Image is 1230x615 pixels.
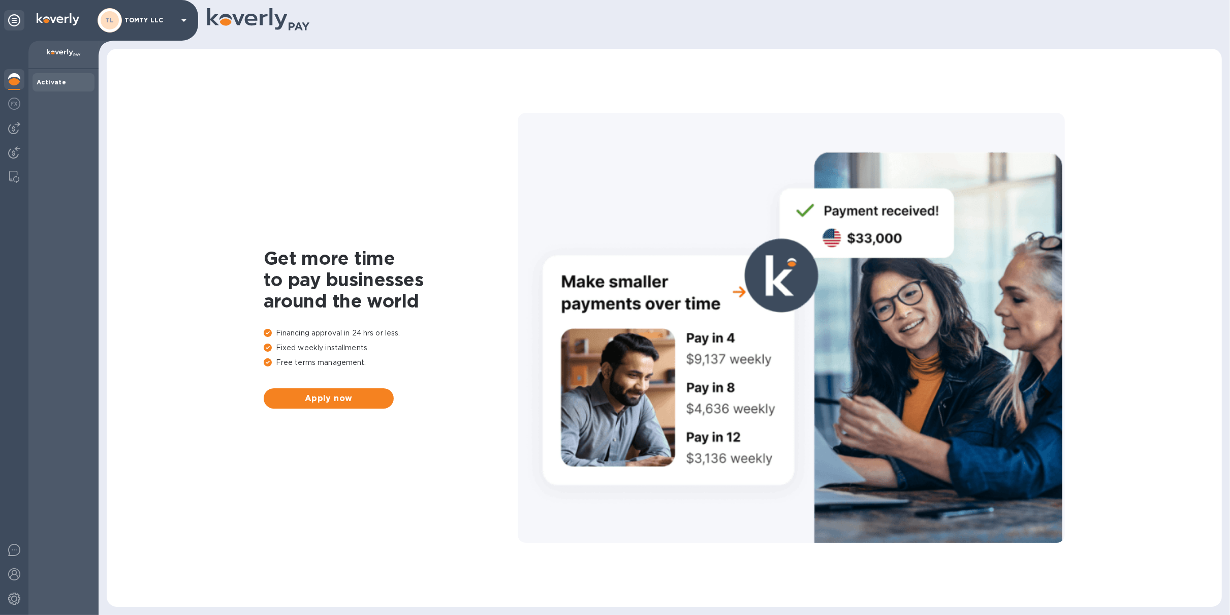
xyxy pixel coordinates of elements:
div: Unpin categories [4,10,24,30]
p: Financing approval in 24 hrs or less. [264,328,518,339]
button: Apply now [264,388,394,409]
img: Logo [37,13,79,25]
span: Apply now [272,392,386,405]
p: Free terms management. [264,357,518,368]
b: Activate [37,78,66,86]
p: Fixed weekly installments. [264,343,518,353]
h1: Get more time to pay businesses around the world [264,248,518,312]
img: Foreign exchange [8,98,20,110]
p: TOMTY LLC [124,17,175,24]
b: TL [105,16,114,24]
